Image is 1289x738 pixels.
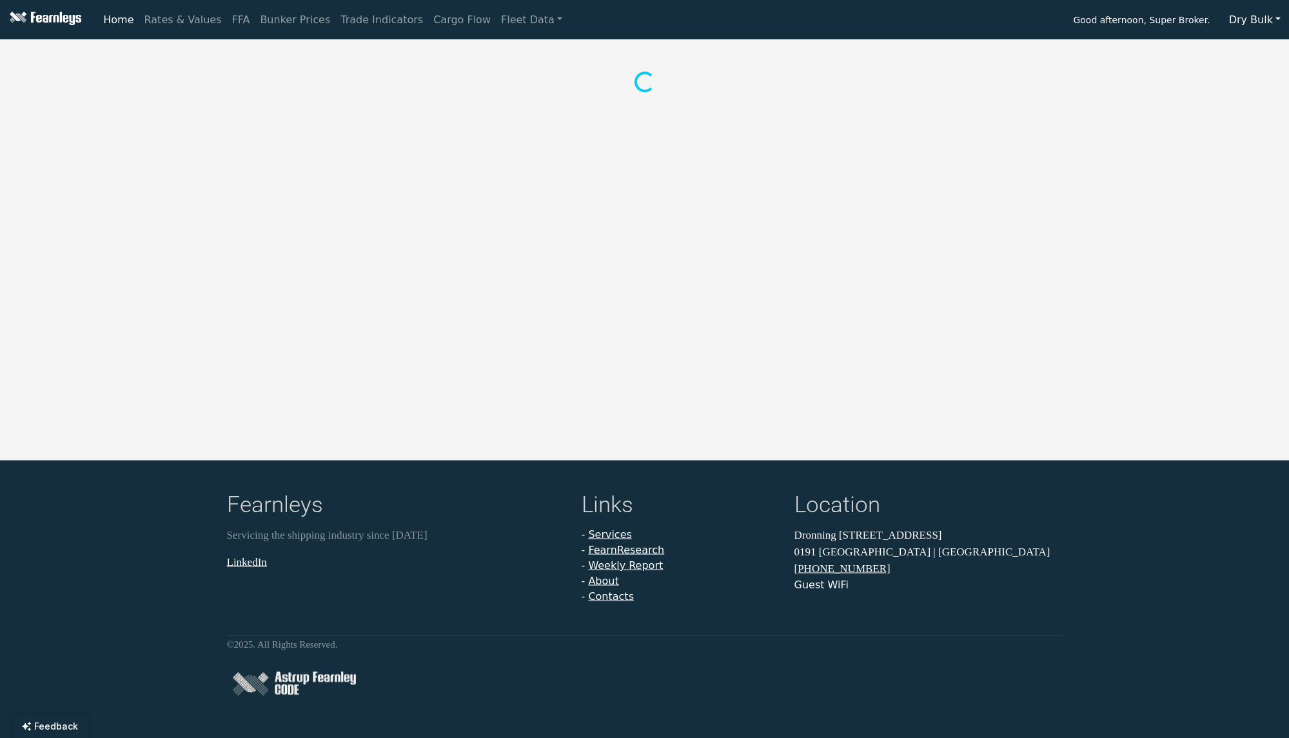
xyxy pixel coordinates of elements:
[588,590,634,603] a: Contacts
[794,543,1063,560] p: 0191 [GEOGRAPHIC_DATA] | [GEOGRAPHIC_DATA]
[582,589,779,604] li: -
[227,492,566,522] h4: Fearnleys
[1221,8,1289,32] button: Dry Bulk
[428,7,496,33] a: Cargo Flow
[582,527,779,543] li: -
[794,563,890,575] a: [PHONE_NUMBER]
[794,527,1063,544] p: Dronning [STREET_ADDRESS]
[496,7,567,33] a: Fleet Data
[6,12,81,28] img: Fearnleys Logo
[582,492,779,522] h4: Links
[582,543,779,558] li: -
[588,575,618,587] a: About
[588,544,664,556] a: FearnResearch
[335,7,428,33] a: Trade Indicators
[794,577,849,593] button: Guest WiFi
[588,528,631,541] a: Services
[98,7,139,33] a: Home
[582,573,779,589] li: -
[227,527,566,544] p: Servicing the shipping industry since [DATE]
[139,7,227,33] a: Rates & Values
[227,639,338,650] small: © 2025 . All Rights Reserved.
[582,558,779,573] li: -
[227,555,267,568] a: LinkedIn
[227,7,255,33] a: FFA
[794,492,1063,522] h4: Location
[1073,10,1210,32] span: Good afternoon, Super Broker.
[588,559,663,572] a: Weekly Report
[255,7,335,33] a: Bunker Prices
